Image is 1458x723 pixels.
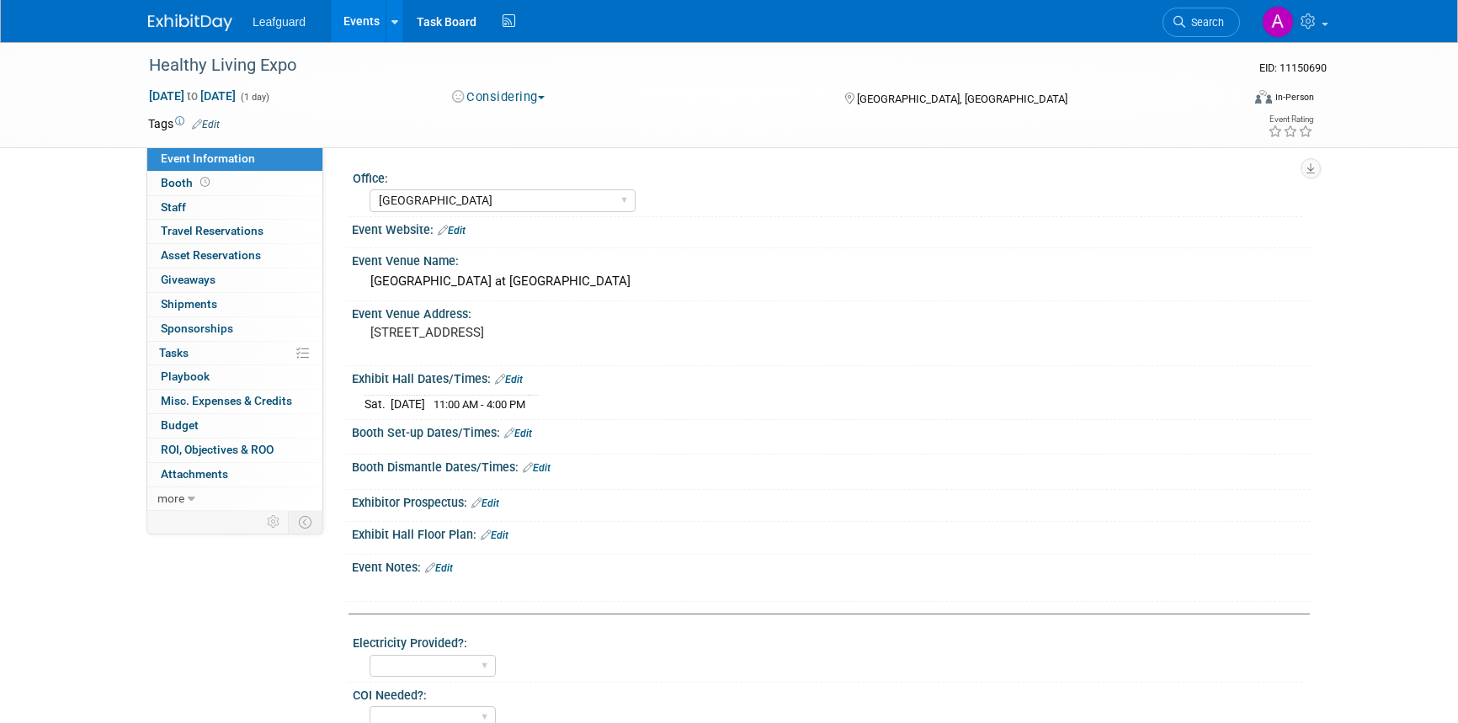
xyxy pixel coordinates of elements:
span: Staff [161,200,186,214]
span: to [184,89,200,103]
a: Playbook [147,365,322,389]
span: Travel Reservations [161,224,263,237]
div: Exhibit Hall Floor Plan: [352,522,1310,544]
span: (1 day) [239,92,269,103]
a: more [147,487,322,511]
div: Booth Set-up Dates/Times: [352,420,1310,442]
div: Event Rating [1268,115,1313,124]
pre: [STREET_ADDRESS] [370,325,732,340]
span: Event ID: 11150690 [1259,61,1327,74]
span: Shipments [161,297,217,311]
a: Tasks [147,342,322,365]
a: Edit [495,374,523,385]
img: ExhibitDay [148,14,232,31]
span: Asset Reservations [161,248,261,262]
a: Attachments [147,463,322,486]
a: Edit [504,428,532,439]
a: Search [1163,8,1240,37]
div: Exhibitor Prospectus: [352,490,1310,512]
span: more [157,492,184,505]
button: Considering [446,88,551,106]
span: Event Information [161,152,255,165]
a: Edit [523,462,551,474]
span: ROI, Objectives & ROO [161,443,274,456]
span: 11:00 AM - 4:00 PM [434,398,525,411]
a: Event Information [147,147,322,171]
div: In-Person [1274,91,1314,104]
a: Edit [471,497,499,509]
div: [GEOGRAPHIC_DATA] at [GEOGRAPHIC_DATA] [364,268,1297,295]
div: Event Venue Address: [352,301,1310,322]
span: [DATE] [DATE] [148,88,237,104]
a: Travel Reservations [147,220,322,243]
div: Event Format [1141,88,1314,113]
a: Edit [192,119,220,130]
div: Event Venue Name: [352,248,1310,269]
span: Budget [161,418,199,432]
a: Sponsorships [147,317,322,341]
span: Search [1185,16,1224,29]
span: Giveaways [161,273,216,286]
a: Asset Reservations [147,244,322,268]
td: [DATE] [391,395,425,412]
div: Office: [353,166,1302,187]
div: Healthy Living Expo [143,51,1215,81]
span: Booth [161,176,213,189]
a: Edit [481,529,508,541]
td: Sat. [364,395,391,412]
a: ROI, Objectives & ROO [147,439,322,462]
td: Personalize Event Tab Strip [259,511,289,533]
div: COI Needed?: [353,683,1302,704]
span: Tasks [159,346,189,359]
div: Event Website: [352,217,1310,239]
a: Misc. Expenses & Credits [147,390,322,413]
td: Tags [148,115,220,132]
span: Sponsorships [161,322,233,335]
a: Edit [438,225,466,237]
img: Format-Inperson.png [1255,90,1272,104]
a: Staff [147,196,322,220]
span: Misc. Expenses & Credits [161,394,292,407]
a: Giveaways [147,268,322,292]
span: Booth not reserved yet [197,176,213,189]
td: Toggle Event Tabs [289,511,323,533]
a: Shipments [147,293,322,316]
a: Edit [425,562,453,574]
a: Booth [147,172,322,195]
span: Attachments [161,467,228,481]
a: Budget [147,414,322,438]
span: [GEOGRAPHIC_DATA], [GEOGRAPHIC_DATA] [857,93,1067,105]
div: Booth Dismantle Dates/Times: [352,455,1310,476]
span: Playbook [161,369,210,383]
div: Event Notes: [352,555,1310,577]
img: Arlene Duncan [1262,6,1294,38]
div: Exhibit Hall Dates/Times: [352,366,1310,388]
div: Electricity Provided?: [353,630,1302,651]
span: Leafguard [253,15,306,29]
